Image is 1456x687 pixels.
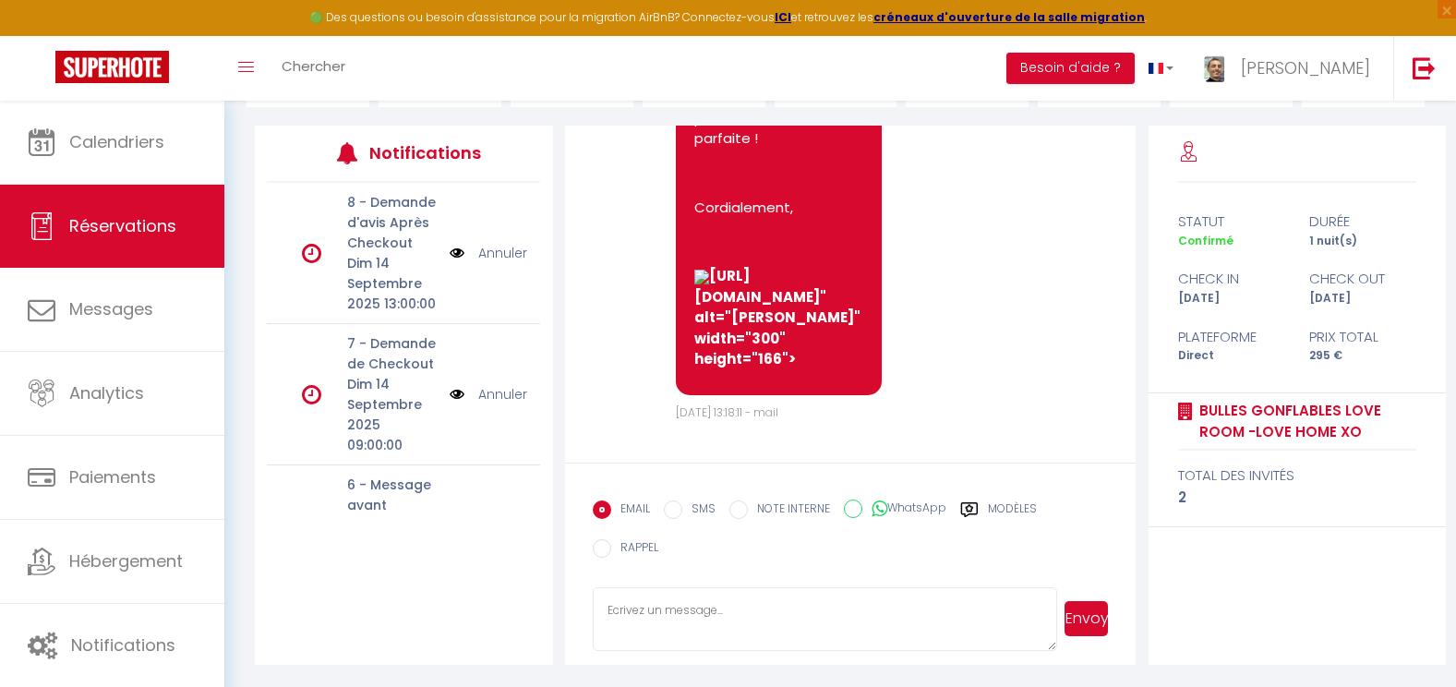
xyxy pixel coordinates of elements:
img: NO IMAGE [450,384,464,404]
span: Paiements [69,465,156,488]
p: Dim 14 Septembre 2025 13:00:00 [347,253,437,314]
a: Annuler [478,243,527,263]
span: [DATE] 13:18:11 - mail [676,404,778,420]
div: total des invités [1178,464,1416,487]
span: Chercher [282,56,345,76]
a: ICI [775,9,791,25]
label: RAPPEL [611,539,658,560]
div: durée [1297,211,1428,233]
img: NO IMAGE [450,243,464,263]
div: check in [1166,268,1297,290]
label: WhatsApp [862,500,946,520]
p: Dim 14 Septembre 2025 09:00:00 [347,374,437,455]
img: %3Ca%20href= [694,270,709,284]
label: SMS [682,500,716,521]
strong: [URL][DOMAIN_NAME]" alt="[PERSON_NAME]" width="300" height="166"> [694,266,863,368]
p: 7 - Demande de Checkout [347,333,437,374]
a: Chercher [268,36,359,101]
div: 2 [1178,487,1416,509]
img: ... [1201,53,1229,85]
button: Envoyer [1065,601,1108,636]
span: Calendriers [69,130,164,153]
a: Bulles gonflables Love room -Love Home XO [1193,400,1416,443]
p: Cordialement, [694,198,864,219]
p: 6 - Message avant arrivée sur place par SMS [347,475,437,576]
div: Plateforme [1166,326,1297,348]
p: 8 - Demande d'avis Après Checkout [347,192,437,253]
a: Annuler [478,384,527,404]
button: Besoin d'aide ? [1006,53,1135,84]
span: [PERSON_NAME] [1241,56,1370,79]
span: Analytics [69,381,144,404]
div: check out [1297,268,1428,290]
span: Confirmé [1178,233,1233,248]
div: 295 € [1297,347,1428,365]
div: [DATE] [1297,290,1428,307]
span: Notifications [71,633,175,657]
span: Hébergement [69,549,183,572]
button: Ouvrir le widget de chat LiveChat [15,7,70,63]
a: créneaux d'ouverture de la salle migration [873,9,1145,25]
div: Prix total [1297,326,1428,348]
label: EMAIL [611,500,650,521]
a: ... [PERSON_NAME] [1187,36,1393,101]
div: statut [1166,211,1297,233]
label: Modèles [988,500,1037,524]
div: 1 nuit(s) [1297,233,1428,250]
img: logout [1413,56,1436,79]
div: Direct [1166,347,1297,365]
img: Super Booking [55,51,169,83]
span: Messages [69,297,153,320]
h3: Notifications [369,132,483,174]
label: NOTE INTERNE [748,500,830,521]
span: Réservations [69,214,176,237]
div: [DATE] [1166,290,1297,307]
